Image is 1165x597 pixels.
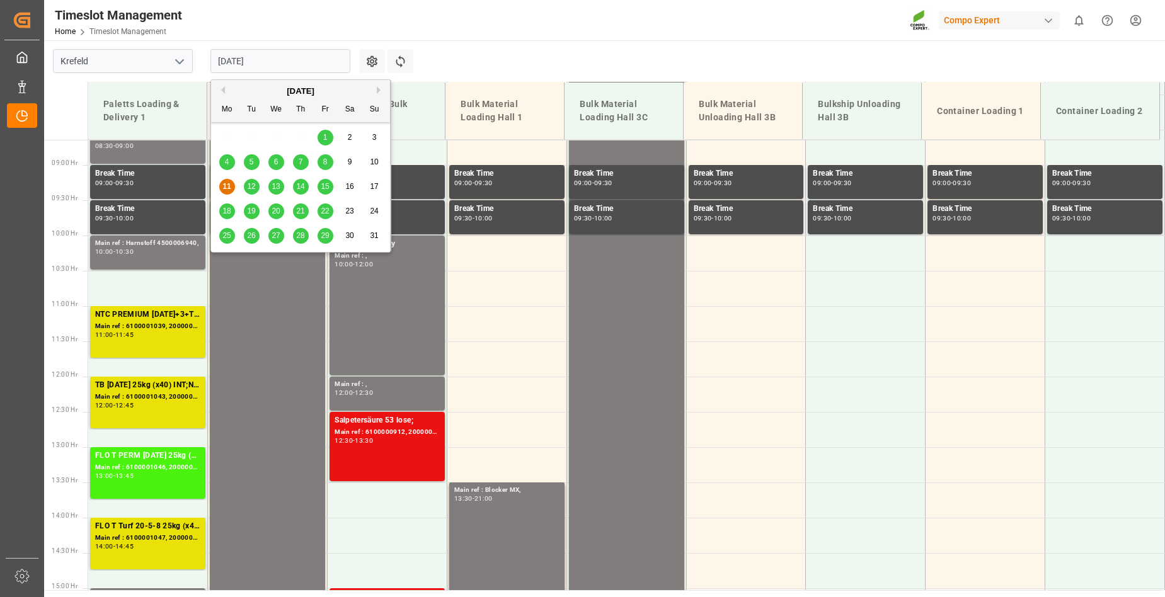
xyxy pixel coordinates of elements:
[95,402,113,408] div: 12:00
[321,231,329,240] span: 29
[113,143,115,149] div: -
[272,231,280,240] span: 27
[244,102,260,118] div: Tu
[574,180,592,186] div: 09:00
[933,203,1038,215] div: Break Time
[953,215,971,221] div: 10:00
[215,125,387,248] div: month 2025-08
[367,228,382,244] div: Choose Sunday, August 31st, 2025
[355,438,373,443] div: 13:30
[813,203,918,215] div: Break Time
[222,207,231,215] span: 18
[115,180,134,186] div: 09:30
[353,438,355,443] div: -
[1052,180,1070,186] div: 09:00
[345,207,353,215] span: 23
[219,154,235,170] div: Choose Monday, August 4th, 2025
[834,215,852,221] div: 10:00
[52,336,77,343] span: 11:30 Hr
[293,154,309,170] div: Choose Thursday, August 7th, 2025
[95,379,200,392] div: TB [DATE] 25kg (x40) INT;NTC PREMIUM [DATE] FOL 25 INT (MSE);NUS Premium 1000L IBC *PD;FLO T TURF...
[592,215,594,221] div: -
[372,133,377,142] span: 3
[321,207,329,215] span: 22
[98,93,197,129] div: Paletts Loading & Delivery 1
[456,93,554,129] div: Bulk Material Loading Hall 1
[268,154,284,170] div: Choose Wednesday, August 6th, 2025
[268,102,284,118] div: We
[335,427,440,438] div: Main ref : 6100000912, 2000000953;
[95,203,200,215] div: Break Time
[345,182,353,191] span: 16
[1072,180,1091,186] div: 09:30
[318,154,333,170] div: Choose Friday, August 8th, 2025
[1051,99,1149,123] div: Container Loading 2
[454,215,473,221] div: 09:30
[454,180,473,186] div: 09:00
[95,143,113,149] div: 08:30
[367,203,382,219] div: Choose Sunday, August 24th, 2025
[115,332,134,338] div: 11:45
[219,102,235,118] div: Mo
[293,228,309,244] div: Choose Thursday, August 28th, 2025
[342,154,358,170] div: Choose Saturday, August 9th, 2025
[95,309,200,321] div: NTC PREMIUM [DATE]+3+TE 600kg BB;
[274,157,278,166] span: 6
[473,496,474,501] div: -
[318,203,333,219] div: Choose Friday, August 22nd, 2025
[574,203,679,215] div: Break Time
[575,93,673,129] div: Bulk Material Loading Hall 3C
[95,168,200,180] div: Break Time
[115,249,134,254] div: 10:30
[474,215,493,221] div: 10:00
[95,321,200,332] div: Main ref : 6100001039, 2000000560;
[95,473,113,479] div: 13:00
[370,231,378,240] span: 31
[115,143,134,149] div: 09:00
[454,496,473,501] div: 13:30
[247,231,255,240] span: 26
[1052,215,1070,221] div: 09:30
[1065,6,1093,35] button: show 0 new notifications
[247,182,255,191] span: 12
[454,203,560,215] div: Break Time
[52,512,77,519] span: 14:00 Hr
[694,215,712,221] div: 09:30
[474,180,493,186] div: 09:30
[473,180,474,186] div: -
[342,102,358,118] div: Sa
[95,249,113,254] div: 10:00
[113,473,115,479] div: -
[953,180,971,186] div: 09:30
[831,215,833,221] div: -
[939,8,1065,32] button: Compo Expert
[247,207,255,215] span: 19
[219,203,235,219] div: Choose Monday, August 18th, 2025
[711,180,713,186] div: -
[115,215,134,221] div: 10:00
[244,154,260,170] div: Choose Tuesday, August 5th, 2025
[321,182,329,191] span: 15
[574,168,679,180] div: Break Time
[951,180,953,186] div: -
[714,180,732,186] div: 09:30
[268,228,284,244] div: Choose Wednesday, August 27th, 2025
[113,215,115,221] div: -
[52,159,77,166] span: 09:00 Hr
[95,392,200,402] div: Main ref : 6100001043, 2000000984; 2000000777;2000000289;
[272,207,280,215] span: 20
[342,179,358,195] div: Choose Saturday, August 16th, 2025
[318,102,333,118] div: Fr
[933,215,951,221] div: 09:30
[342,228,358,244] div: Choose Saturday, August 30th, 2025
[95,543,113,549] div: 14:00
[370,182,378,191] span: 17
[250,157,254,166] span: 5
[95,180,113,186] div: 09:00
[222,231,231,240] span: 25
[594,215,612,221] div: 10:00
[370,157,378,166] span: 10
[353,261,355,267] div: -
[272,182,280,191] span: 13
[335,414,440,427] div: Salpetersäure 53 lose;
